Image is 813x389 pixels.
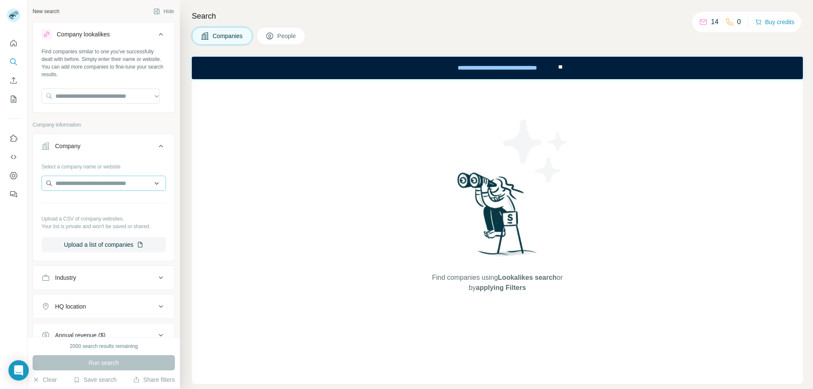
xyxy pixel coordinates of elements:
button: Buy credits [755,16,794,28]
p: Your list is private and won't be saved or shared. [41,223,166,230]
h4: Search [192,10,803,22]
img: Surfe Illustration - Woman searching with binoculars [454,170,542,265]
button: Company lookalikes [33,24,174,48]
div: Open Intercom Messenger [8,360,29,381]
p: 14 [711,17,719,27]
p: 0 [737,17,741,27]
div: Select a company name or website [41,160,166,171]
button: Save search [73,375,116,384]
div: Find companies similar to one you've successfully dealt with before. Simply enter their name or w... [41,48,166,78]
span: Find companies using or by [429,273,565,293]
p: Company information [33,121,175,129]
button: My lists [7,91,20,107]
button: Industry [33,268,174,288]
button: Share filters [133,375,175,384]
iframe: Banner [192,57,803,79]
span: Lookalikes search [498,274,557,281]
p: Upload a CSV of company websites. [41,215,166,223]
button: Upload a list of companies [41,237,166,252]
span: applying Filters [476,284,526,291]
button: Search [7,54,20,69]
div: HQ location [55,302,86,311]
div: Annual revenue ($) [55,331,105,339]
div: 2000 search results remaining [70,342,138,350]
div: New search [33,8,59,15]
button: Clear [33,375,57,384]
button: Enrich CSV [7,73,20,88]
button: Feedback [7,187,20,202]
div: Industry [55,273,76,282]
button: Use Surfe API [7,149,20,165]
span: People [277,32,297,40]
button: Annual revenue ($) [33,325,174,345]
img: Surfe Illustration - Stars [498,113,574,189]
button: Company [33,136,174,160]
div: Company [55,142,80,150]
span: Companies [213,32,243,40]
img: Avatar [7,8,20,22]
button: HQ location [33,296,174,317]
div: Company lookalikes [57,30,110,39]
button: Use Surfe on LinkedIn [7,131,20,146]
button: Quick start [7,36,20,51]
button: Dashboard [7,168,20,183]
button: Hide [147,5,180,18]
